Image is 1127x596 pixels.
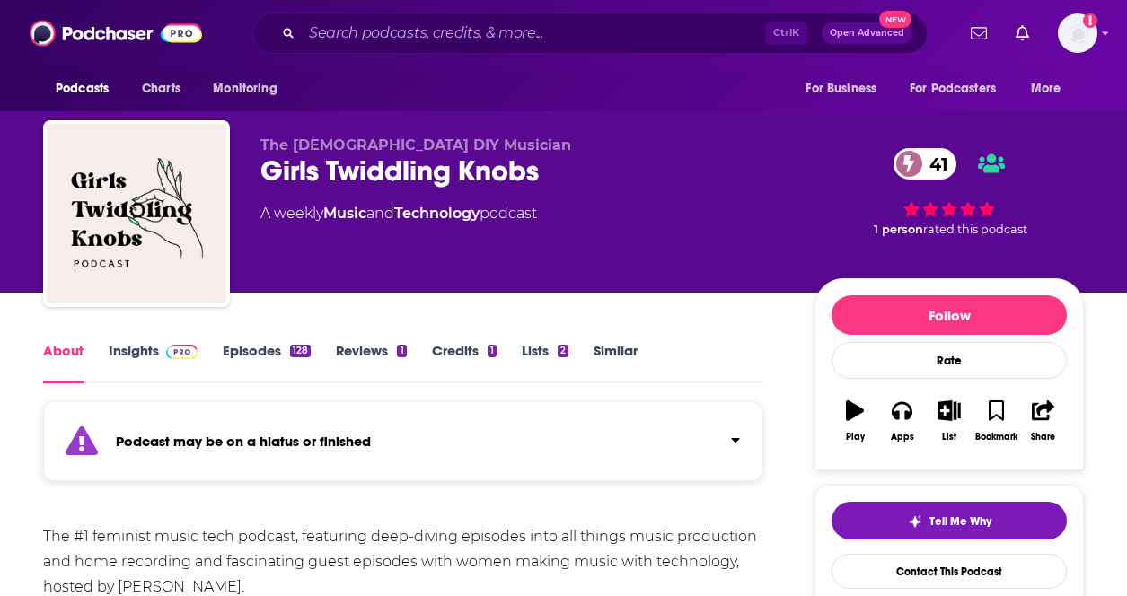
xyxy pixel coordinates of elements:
a: Show notifications dropdown [1008,18,1036,48]
div: Rate [832,342,1067,379]
div: 1 [488,345,497,357]
span: and [366,205,394,222]
img: tell me why sparkle [908,514,922,529]
a: Technology [394,205,480,222]
span: 41 [911,148,957,180]
div: Search podcasts, credits, & more... [252,13,928,54]
div: Bookmark [975,432,1017,443]
button: Show profile menu [1058,13,1097,53]
div: 2 [558,345,568,357]
button: tell me why sparkleTell Me Why [832,502,1067,539]
a: Similar [594,342,638,383]
a: Lists2 [522,342,568,383]
div: List [942,432,956,443]
button: List [926,389,973,453]
span: rated this podcast [923,223,1027,236]
svg: Add a profile image [1083,13,1097,28]
button: Bookmark [973,389,1019,453]
a: About [43,342,84,383]
img: Girls Twiddling Knobs [47,124,226,303]
div: 1 [397,345,406,357]
span: New [879,11,911,28]
button: Share [1020,389,1067,453]
button: open menu [1018,72,1084,106]
button: Follow [832,295,1067,335]
a: Episodes128 [223,342,311,383]
div: 128 [290,345,311,357]
span: The [DEMOGRAPHIC_DATA] DIY Musician [260,136,571,153]
span: For Podcasters [910,76,996,101]
span: Monitoring [213,76,277,101]
div: Play [846,432,865,443]
div: A weekly podcast [260,203,537,224]
span: Logged in as Naomiumusic [1058,13,1097,53]
section: Click to expand status details [43,412,762,481]
a: InsightsPodchaser Pro [109,342,198,383]
span: Ctrl K [765,22,807,45]
img: Podchaser - Follow, Share and Rate Podcasts [30,16,202,50]
button: Open AdvancedNew [822,22,912,44]
a: Contact This Podcast [832,554,1067,589]
div: Apps [891,432,914,443]
div: Share [1031,432,1055,443]
span: For Business [806,76,876,101]
strong: Podcast may be on a hiatus or finished [116,433,371,450]
a: Charts [130,72,191,106]
span: Open Advanced [830,29,904,38]
a: Show notifications dropdown [964,18,994,48]
img: User Profile [1058,13,1097,53]
input: Search podcasts, credits, & more... [302,19,765,48]
button: open menu [200,72,300,106]
span: 1 person [874,223,923,236]
a: Reviews1 [336,342,406,383]
button: open menu [43,72,132,106]
button: Play [832,389,878,453]
a: Music [323,205,366,222]
span: Podcasts [56,76,109,101]
span: Tell Me Why [929,514,991,529]
span: More [1031,76,1061,101]
a: Credits1 [432,342,497,383]
button: open menu [793,72,899,106]
button: Apps [878,389,925,453]
img: Podchaser Pro [166,345,198,359]
div: 41 1 personrated this podcast [814,136,1084,248]
button: open menu [898,72,1022,106]
a: 41 [894,148,957,180]
span: Charts [142,76,180,101]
